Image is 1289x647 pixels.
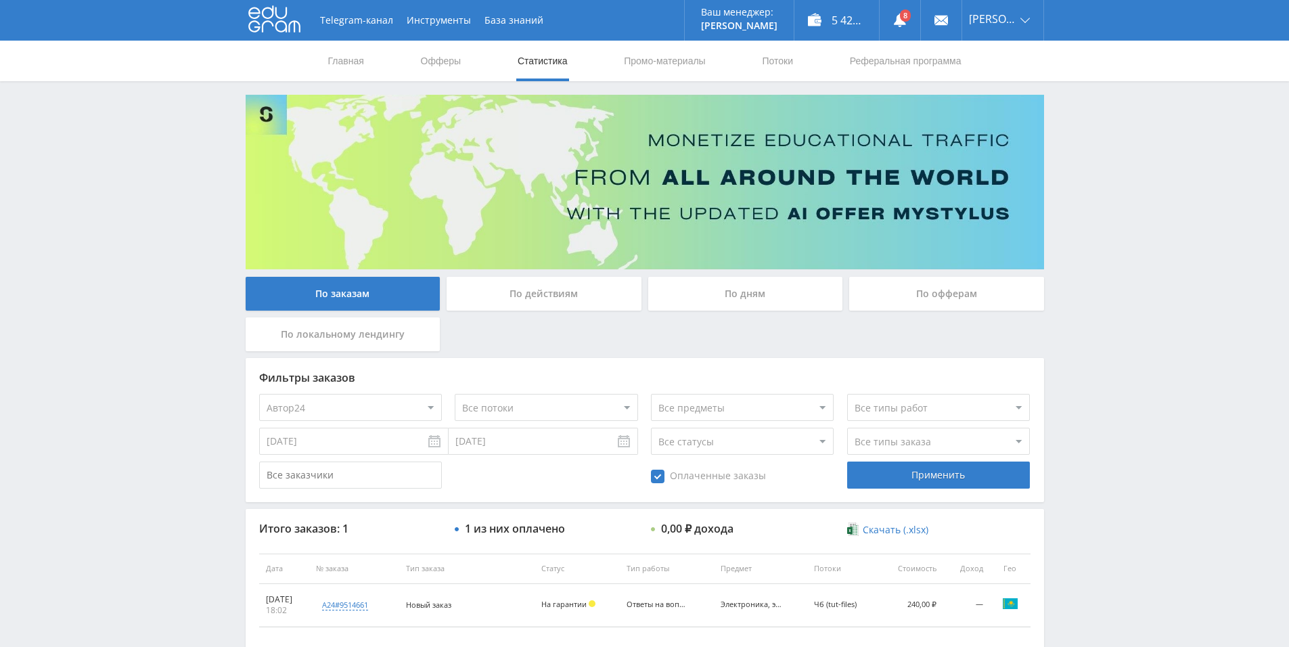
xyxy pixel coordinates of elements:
a: Главная [327,41,365,81]
input: Все заказчики [259,462,442,489]
a: Офферы [420,41,463,81]
p: Ваш менеджер: [701,7,777,18]
div: По дням [648,277,843,311]
div: Применить [847,462,1030,489]
div: По локальному лендингу [246,317,440,351]
img: Banner [246,95,1044,269]
a: Статистика [516,41,569,81]
a: Промо-материалы [623,41,706,81]
span: Оплаченные заказы [651,470,766,483]
p: [PERSON_NAME] [701,20,777,31]
div: По заказам [246,277,440,311]
span: [PERSON_NAME] [969,14,1016,24]
div: По действиям [447,277,641,311]
div: По офферам [849,277,1044,311]
a: Потоки [761,41,794,81]
a: Реферальная программа [849,41,963,81]
div: Фильтры заказов [259,372,1031,384]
